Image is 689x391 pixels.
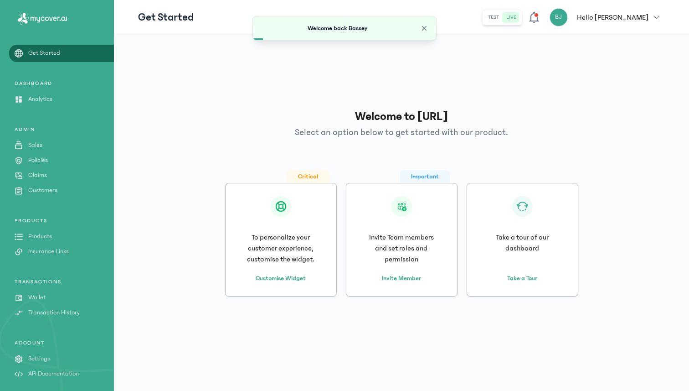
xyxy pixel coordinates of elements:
[295,125,508,139] p: Select an option below to get started with our product.
[363,232,440,265] p: Invite Team members and set roles and permission
[550,8,665,26] button: BJHello [PERSON_NAME]
[24,24,65,31] div: Domain: [URL]
[28,308,80,318] p: Transaction History
[28,48,60,58] p: Get Started
[28,354,50,364] p: Settings
[138,10,194,25] p: Get Started
[101,54,154,60] div: Keywords by Traffic
[28,171,47,180] p: Claims
[28,94,52,104] p: Analytics
[550,8,568,26] div: BJ
[484,232,560,254] p: Take a tour of our dashboard
[507,263,537,283] button: Take a Tour
[577,12,648,23] p: Hello [PERSON_NAME]
[400,170,450,183] span: Important
[35,54,82,60] div: Domain Overview
[484,12,503,23] button: test
[28,186,57,195] p: Customers
[15,15,22,22] img: logo_orange.svg
[15,24,22,31] img: website_grey.svg
[28,156,48,165] p: Policies
[28,247,69,256] p: Insurance Links
[91,53,98,60] img: tab_keywords_by_traffic_grey.svg
[420,24,429,33] button: Close
[25,53,32,60] img: tab_domain_overview_orange.svg
[28,293,46,302] p: Wallet
[503,12,520,23] button: live
[287,170,329,183] span: Critical
[382,274,421,283] a: Invite Member
[242,232,319,265] p: To personalize your customer experience, customise the widget.
[308,25,367,32] span: Welcome back Bassey
[28,141,42,150] p: Sales
[26,15,45,22] div: v 4.0.25
[28,369,79,379] p: API Documentation
[28,232,52,241] p: Products
[355,108,448,125] h1: Welcome to [URL]
[256,274,306,283] a: Customise Widget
